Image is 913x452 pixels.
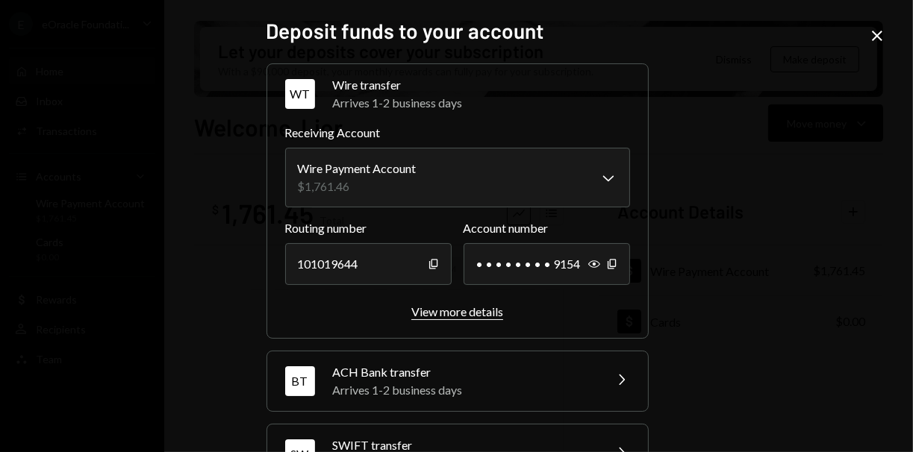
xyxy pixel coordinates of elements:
div: View more details [411,304,503,318]
button: View more details [411,304,503,320]
div: WTWire transferArrives 1-2 business days [285,124,630,320]
div: Arrives 1-2 business days [333,381,594,399]
div: Arrives 1-2 business days [333,94,630,112]
div: ACH Bank transfer [333,363,594,381]
label: Account number [464,219,630,237]
div: BT [285,366,315,396]
button: WTWire transferArrives 1-2 business days [267,64,648,124]
div: Wire transfer [333,76,630,94]
h2: Deposit funds to your account [267,16,647,45]
label: Routing number [285,219,452,237]
label: Receiving Account [285,124,630,142]
div: 101019644 [285,243,452,285]
div: • • • • • • • • 9154 [464,243,630,285]
button: BTACH Bank transferArrives 1-2 business days [267,351,648,411]
div: WT [285,79,315,109]
button: Receiving Account [285,148,630,207]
